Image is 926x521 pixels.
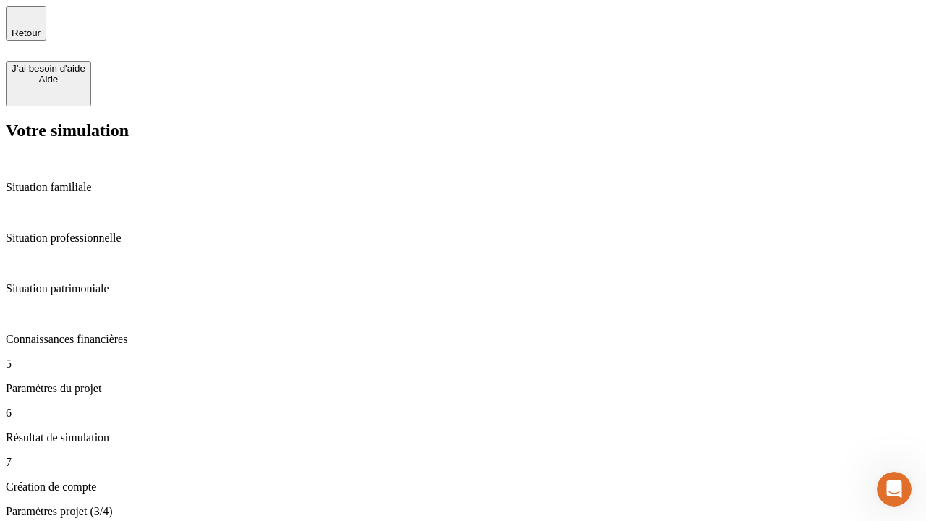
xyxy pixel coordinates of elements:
button: Retour [6,6,46,41]
span: Retour [12,27,41,38]
p: Paramètres du projet [6,382,920,395]
p: 6 [6,407,920,420]
p: 7 [6,456,920,469]
h2: Votre simulation [6,121,920,140]
p: Résultat de simulation [6,431,920,444]
iframe: Intercom live chat [877,472,912,507]
p: Situation patrimoniale [6,282,920,295]
button: J’ai besoin d'aideAide [6,61,91,106]
div: J’ai besoin d'aide [12,63,85,74]
p: Situation professionnelle [6,232,920,245]
p: 5 [6,357,920,370]
p: Paramètres projet (3/4) [6,505,920,518]
p: Situation familiale [6,181,920,194]
p: Connaissances financières [6,333,920,346]
div: Aide [12,74,85,85]
p: Création de compte [6,480,920,494]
